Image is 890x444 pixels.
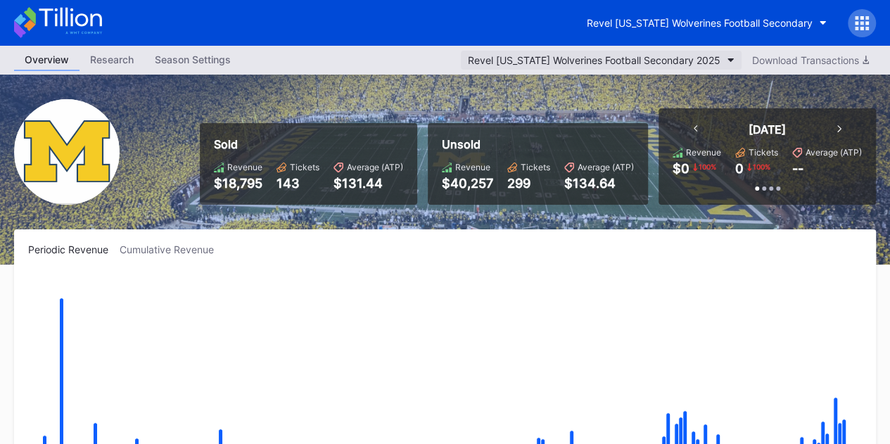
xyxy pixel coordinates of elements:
div: 0 [735,161,744,176]
div: Unsold [442,137,634,151]
div: Revel [US_STATE] Wolverines Football Secondary [587,17,813,29]
div: Tickets [290,162,319,172]
div: Season Settings [144,49,241,70]
div: $18,795 [214,176,262,191]
div: $40,257 [442,176,493,191]
div: Tickets [521,162,550,172]
div: Research [80,49,144,70]
div: $0 [673,161,689,176]
div: [DATE] [749,122,786,137]
div: 100 % [697,161,718,172]
div: Average (ATP) [578,162,634,172]
button: Download Transactions [745,51,876,70]
div: Revenue [455,162,490,172]
div: Download Transactions [752,54,869,66]
div: -- [792,161,803,176]
div: $134.64 [564,176,634,191]
a: Season Settings [144,49,241,71]
div: Tickets [749,147,778,158]
div: Periodic Revenue [28,243,120,255]
div: Cumulative Revenue [120,243,225,255]
div: 100 % [751,161,772,172]
div: Revel [US_STATE] Wolverines Football Secondary 2025 [468,54,720,66]
div: Average (ATP) [806,147,862,158]
div: 143 [276,176,319,191]
div: Average (ATP) [347,162,403,172]
button: Revel [US_STATE] Wolverines Football Secondary 2025 [461,51,742,70]
a: Overview [14,49,80,71]
div: 299 [507,176,550,191]
div: Revenue [227,162,262,172]
div: Revenue [686,147,721,158]
div: Sold [214,137,403,151]
button: Revel [US_STATE] Wolverines Football Secondary [576,10,837,36]
a: Research [80,49,144,71]
img: Michigan_Wolverines_Football_Secondary.png [14,99,120,205]
div: $131.44 [333,176,403,191]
